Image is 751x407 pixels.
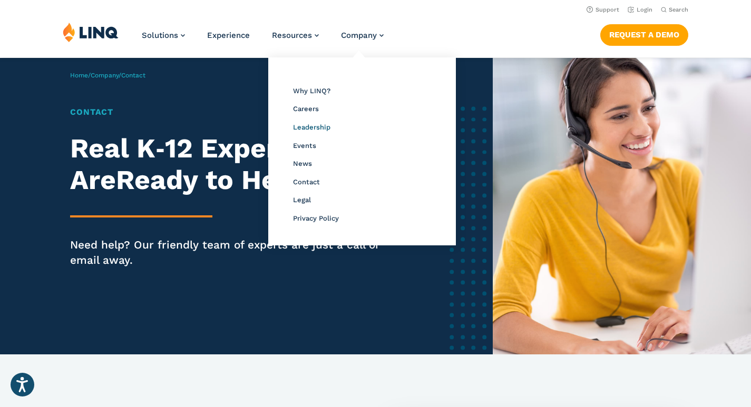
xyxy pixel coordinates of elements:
a: Events [293,142,316,150]
span: Solutions [142,31,178,40]
a: Request a Demo [600,24,688,45]
span: / / [70,72,145,79]
span: Contact [121,72,145,79]
h1: Contact [70,106,403,118]
a: Contact [293,178,320,186]
h2: Real K‑12 Experts Are [70,133,403,195]
button: Open Search Bar [661,6,688,14]
strong: Ready to Help! [116,164,311,195]
nav: Button Navigation [600,22,688,45]
a: Privacy Policy [293,214,339,222]
p: Need help? Our friendly team of experts are just a call or email away. [70,237,403,269]
a: Why LINQ? [293,87,330,95]
a: News [293,160,312,167]
img: Female software representative [493,58,751,354]
nav: Primary Navigation [142,22,384,57]
a: Company [341,31,384,40]
a: Support [587,6,619,13]
a: Legal [293,196,311,204]
a: Resources [272,31,319,40]
span: Search [669,6,688,13]
a: Careers [293,105,319,113]
span: Company [341,31,377,40]
a: Experience [207,31,250,40]
a: Solutions [142,31,185,40]
span: Resources [272,31,312,40]
a: Leadership [293,123,330,131]
a: Company [91,72,119,79]
a: Login [628,6,652,13]
img: LINQ | K‑12 Software [63,22,119,42]
a: Home [70,72,88,79]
